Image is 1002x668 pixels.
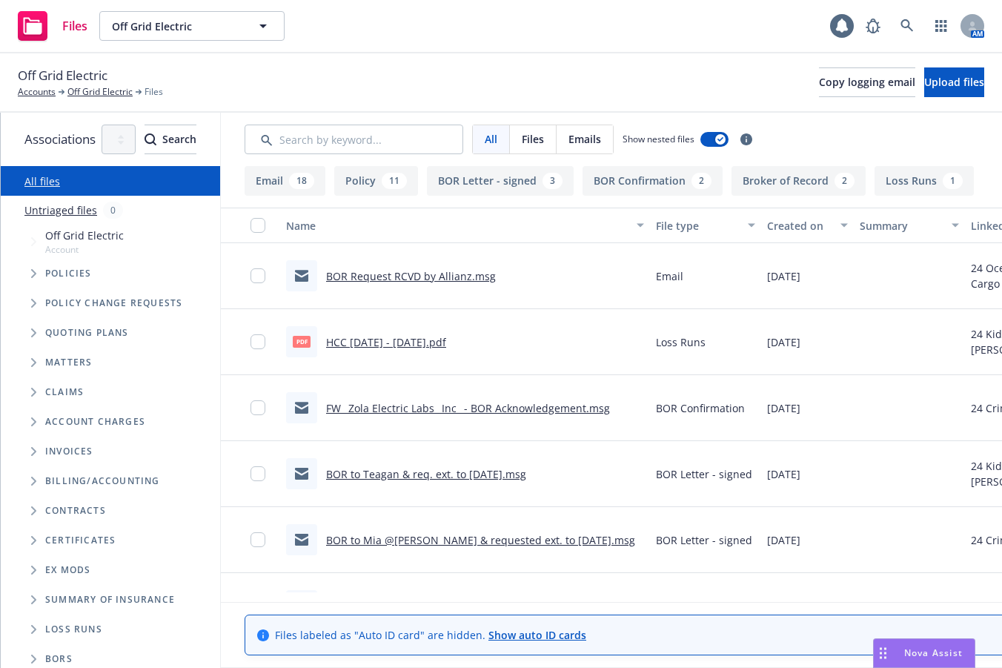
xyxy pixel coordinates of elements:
span: Files [522,131,544,147]
span: [DATE] [767,400,800,416]
a: Switch app [926,11,956,41]
span: Upload files [924,75,984,89]
a: Report a Bug [858,11,888,41]
span: Certificates [45,536,116,545]
button: Nova Assist [873,638,975,668]
span: Quoting plans [45,328,129,337]
span: BOR Letter - signed [656,466,752,482]
button: Name [280,208,650,243]
div: 2 [691,173,711,189]
span: Files [62,20,87,32]
span: Ex Mods [45,566,90,575]
div: 3 [543,173,563,189]
span: Show nested files [623,133,694,145]
span: Off Grid Electric [18,66,107,85]
div: Search [145,125,196,153]
span: Files [145,85,163,99]
span: Email [656,268,683,284]
div: Name [286,218,628,234]
span: Policy change requests [45,299,182,308]
button: Off Grid Electric [99,11,285,41]
span: Off Grid Electric [112,19,240,34]
button: Upload files [924,67,984,97]
button: Policy [334,166,418,196]
div: 1 [943,173,963,189]
span: Off Grid Electric [45,228,124,243]
button: Copy logging email [819,67,915,97]
span: Claims [45,388,84,397]
input: Toggle Row Selected [250,532,265,547]
a: Accounts [18,85,56,99]
div: 2 [835,173,855,189]
span: Policies [45,269,92,278]
span: Nova Assist [904,646,963,659]
span: All [485,131,497,147]
span: Contracts [45,506,106,515]
div: 11 [382,173,407,189]
button: BOR Confirmation [583,166,723,196]
a: Show auto ID cards [488,628,586,642]
span: Associations [24,130,96,149]
span: Billing/Accounting [45,477,160,486]
input: Toggle Row Selected [250,400,265,415]
button: Broker of Record [731,166,866,196]
span: Copy logging email [819,75,915,89]
a: FW_ Zola Electric Labs_ Inc_ - BOR Acknowledgement.msg [326,401,610,415]
span: Loss Runs [45,625,102,634]
span: Loss Runs [656,334,706,350]
span: BORs [45,655,73,664]
button: Email [245,166,325,196]
a: BOR to Teagan & req. ext. to [DATE].msg [326,467,526,481]
span: Invoices [45,447,93,456]
span: Emails [568,131,601,147]
div: 0 [103,202,123,219]
button: File type [650,208,761,243]
div: 18 [289,173,314,189]
a: Search [892,11,922,41]
a: Off Grid Electric [67,85,133,99]
span: Summary of insurance [45,595,175,604]
div: Drag to move [874,639,892,667]
button: BOR Letter - signed [427,166,574,196]
svg: Search [145,133,156,145]
span: Account charges [45,417,145,426]
input: Select all [250,218,265,233]
button: Summary [854,208,965,243]
button: SearchSearch [145,125,196,154]
span: [DATE] [767,466,800,482]
button: Created on [761,208,854,243]
input: Toggle Row Selected [250,466,265,481]
span: Account [45,243,124,256]
a: Untriaged files [24,202,97,218]
div: Created on [767,218,832,234]
a: BOR to Mia @[PERSON_NAME] & requested ext. to [DATE].msg [326,533,635,547]
span: [DATE] [767,532,800,548]
a: BOR Request RCVD by Allianz.msg [326,269,496,283]
input: Toggle Row Selected [250,268,265,283]
span: BOR Confirmation [656,400,745,416]
span: [DATE] [767,268,800,284]
span: Matters [45,358,92,367]
input: Search by keyword... [245,125,463,154]
div: Summary [860,218,943,234]
a: HCC [DATE] - [DATE].pdf [326,335,446,349]
div: File type [656,218,739,234]
span: pdf [293,336,311,347]
a: Files [12,5,93,47]
input: Toggle Row Selected [250,334,265,349]
span: Files labeled as "Auto ID card" are hidden. [275,627,586,643]
span: [DATE] [767,334,800,350]
span: BOR Letter - signed [656,532,752,548]
a: All files [24,174,60,188]
div: Tree Example [1,225,220,466]
button: Loss Runs [875,166,974,196]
